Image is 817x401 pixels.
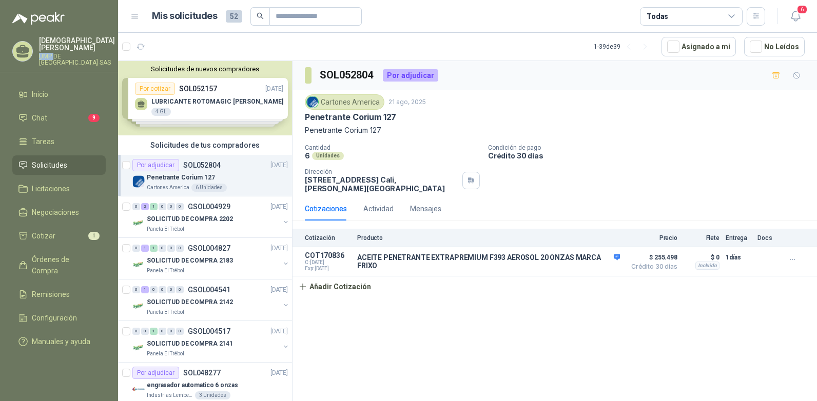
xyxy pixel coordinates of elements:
[176,203,184,210] div: 0
[141,328,149,335] div: 0
[141,203,149,210] div: 2
[118,61,292,135] div: Solicitudes de nuevos compradoresPor cotizarSOL052157[DATE] LUBRICANTE ROTOMAGIC [PERSON_NAME]4 G...
[796,5,808,14] span: 6
[147,308,184,316] p: Panela El Trébol
[159,286,166,293] div: 0
[32,312,77,324] span: Configuración
[32,207,79,218] span: Negociaciones
[132,200,290,233] a: 0 2 1 0 0 0 GSOL004929[DATE] Company LogoSOLICITUD DE COMPRA 2202Panela El Trébol
[32,254,96,276] span: Órdenes de Compra
[684,234,719,242] p: Flete
[188,203,230,210] p: GSOL004929
[32,136,54,147] span: Tareas
[176,286,184,293] div: 0
[132,286,140,293] div: 0
[147,339,233,349] p: SOLICITUD DE COMPRA 2141
[188,245,230,252] p: GSOL004827
[312,152,344,160] div: Unidades
[132,175,145,188] img: Company Logo
[147,391,193,399] p: Industrias Lember S.A
[626,251,677,264] span: $ 255.498
[147,350,184,358] p: Panela El Trébol
[39,37,115,51] p: [DEMOGRAPHIC_DATA] [PERSON_NAME]
[488,151,813,160] p: Crédito 30 días
[383,69,438,82] div: Por adjudicar
[626,234,677,242] p: Precio
[132,383,145,395] img: Company Logo
[132,242,290,275] a: 0 1 1 0 0 0 GSOL004827[DATE] Company LogoSOLICITUD DE COMPRA 2183Panela El Trébol
[132,325,290,358] a: 0 0 1 0 0 0 GSOL004517[DATE] Company LogoSOLICITUD DE COMPRA 2141Panela El Trébol
[132,284,290,316] a: 0 1 0 0 0 0 GSOL004541[DATE] Company LogoSOLICITUD DE COMPRA 2142Panela El Trébol
[695,262,719,270] div: Incluido
[118,155,292,196] a: Por adjudicarSOL052804[DATE] Company LogoPenetrante Corium 127Cartones America6 Unidades
[488,144,813,151] p: Condición de pago
[270,202,288,212] p: [DATE]
[147,297,233,307] p: SOLICITUD DE COMPRA 2142
[357,234,620,242] p: Producto
[132,203,140,210] div: 0
[141,245,149,252] div: 1
[12,203,106,222] a: Negociaciones
[757,234,778,242] p: Docs
[147,267,184,275] p: Panela El Trébol
[12,226,106,246] a: Cotizar1
[195,391,230,399] div: 3 Unidades
[147,380,238,390] p: engrasador automatico 6 onzas
[257,12,264,19] span: search
[122,65,288,73] button: Solicitudes de nuevos compradores
[305,151,310,160] p: 6
[12,332,106,351] a: Manuales y ayuda
[726,234,751,242] p: Entrega
[147,173,215,183] p: Penetrante Corium 127
[88,232,100,240] span: 1
[39,53,115,66] p: UMP DE [GEOGRAPHIC_DATA] SAS
[32,230,55,242] span: Cotizar
[388,97,426,107] p: 21 ago, 2025
[305,125,805,136] p: Penetrante Corium 127
[270,161,288,170] p: [DATE]
[132,217,145,229] img: Company Logo
[152,9,218,24] h1: Mis solicitudes
[191,184,227,192] div: 6 Unidades
[32,336,90,347] span: Manuales y ayuda
[226,10,242,23] span: 52
[132,367,179,379] div: Por adjudicar
[150,286,158,293] div: 0
[293,276,377,297] button: Añadir Cotización
[32,89,48,100] span: Inicio
[684,251,719,264] p: $ 0
[147,225,184,233] p: Panela El Trébol
[188,286,230,293] p: GSOL004541
[32,112,47,124] span: Chat
[32,159,67,171] span: Solicitudes
[167,286,175,293] div: 0
[132,258,145,271] img: Company Logo
[12,108,106,128] a: Chat9
[167,245,175,252] div: 0
[159,245,166,252] div: 0
[132,159,179,171] div: Por adjudicar
[32,183,70,194] span: Licitaciones
[167,328,175,335] div: 0
[305,251,351,259] p: COT170836
[150,245,158,252] div: 1
[132,328,140,335] div: 0
[305,203,347,214] div: Cotizaciones
[305,112,396,123] p: Penetrante Corium 127
[357,253,620,270] p: ACEITE PENETRANTE EXTRAPREMIUM F393 AEROSOL 20 ONZAS MARCA FRIXO
[12,12,65,25] img: Logo peakr
[176,328,184,335] div: 0
[270,244,288,253] p: [DATE]
[305,259,351,266] span: C: [DATE]
[12,285,106,304] a: Remisiones
[150,203,158,210] div: 1
[132,245,140,252] div: 0
[32,289,70,300] span: Remisiones
[132,342,145,354] img: Company Logo
[12,250,106,280] a: Órdenes de Compra
[88,114,100,122] span: 9
[726,251,751,264] p: 1 días
[147,214,233,224] p: SOLICITUD DE COMPRA 2202
[305,266,351,272] span: Exp: [DATE]
[662,37,736,56] button: Asignado a mi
